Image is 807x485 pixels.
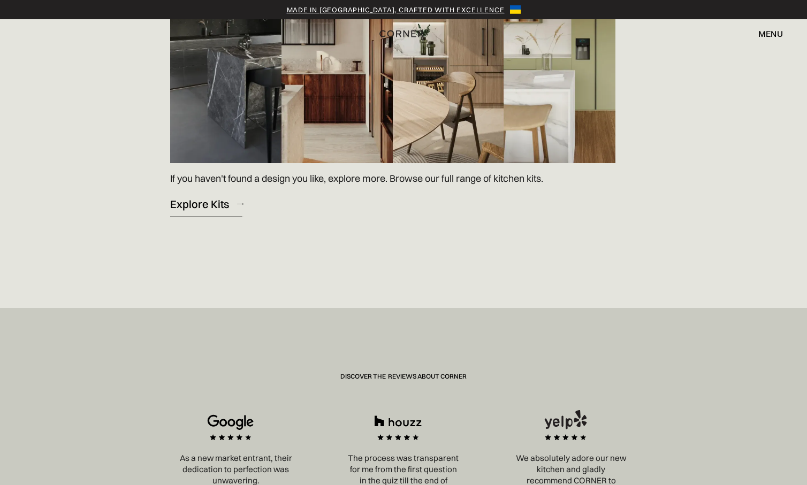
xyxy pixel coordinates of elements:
[367,27,440,41] a: home
[170,191,243,217] a: Explore Kits
[748,25,783,43] div: menu
[170,171,543,186] p: If you haven't found a design you like, explore more. Browse our full range of kitchen kits.
[758,29,783,38] div: menu
[287,4,505,15] a: Made in [GEOGRAPHIC_DATA], crafted with excellence
[340,372,467,410] div: Discover the Reviews About Corner
[170,197,229,211] div: Explore Kits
